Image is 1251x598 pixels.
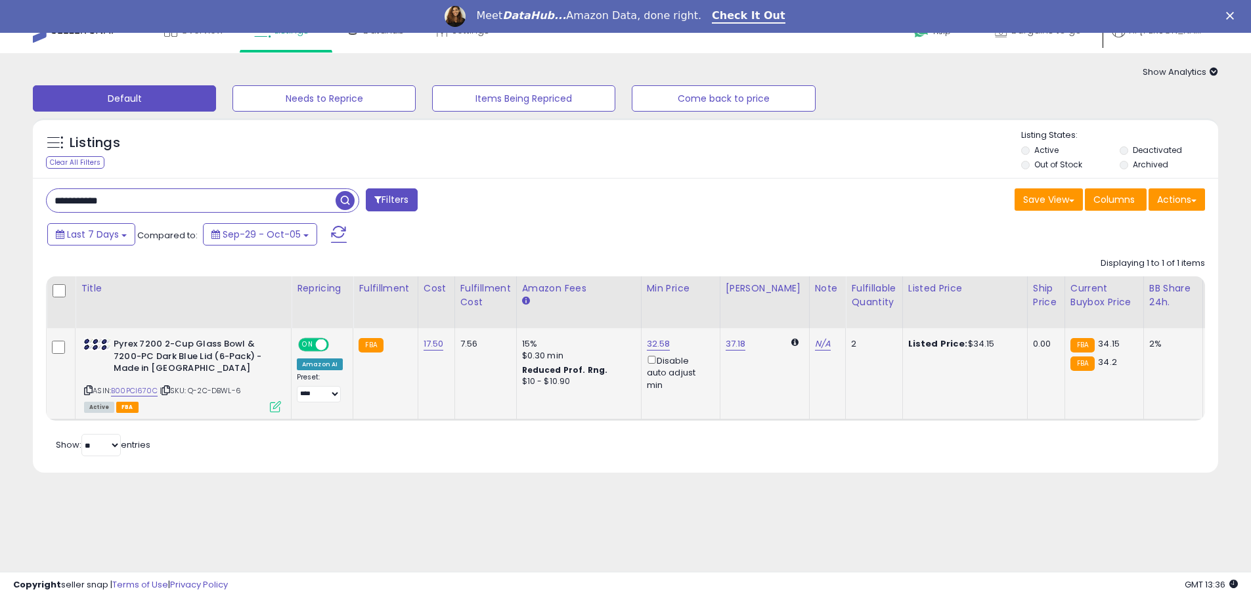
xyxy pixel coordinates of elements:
[1133,159,1168,170] label: Archived
[297,282,347,295] div: Repricing
[1070,282,1138,309] div: Current Buybox Price
[33,85,216,112] button: Default
[67,228,119,241] span: Last 7 Days
[522,338,631,350] div: 15%
[522,295,530,307] small: Amazon Fees.
[1015,188,1083,211] button: Save View
[647,337,670,351] a: 32.58
[815,337,831,351] a: N/A
[81,282,286,295] div: Title
[424,337,444,351] a: 17.50
[712,9,785,24] a: Check It Out
[1149,188,1205,211] button: Actions
[424,282,449,295] div: Cost
[908,338,1017,350] div: $34.15
[203,223,317,246] button: Sep-29 - Oct-05
[460,282,511,309] div: Fulfillment Cost
[1133,144,1182,156] label: Deactivated
[476,9,701,22] div: Meet Amazon Data, done right.
[1085,188,1147,211] button: Columns
[1021,129,1218,142] p: Listing States:
[1149,282,1197,309] div: BB Share 24h.
[908,337,968,350] b: Listed Price:
[170,578,228,591] a: Privacy Policy
[1070,338,1095,352] small: FBA
[160,385,241,396] span: | SKU: Q-2C-DBWL-6
[726,282,804,295] div: [PERSON_NAME]
[647,282,714,295] div: Min Price
[13,579,228,591] div: seller snap | |
[1033,338,1055,350] div: 0.00
[1098,337,1120,350] span: 34.15
[232,85,416,112] button: Needs to Reprice
[84,338,110,351] img: 31xHfXZ1ueL._SL40_.jpg
[1034,144,1059,156] label: Active
[1033,282,1059,309] div: Ship Price
[1149,338,1193,350] div: 2%
[137,229,198,242] span: Compared to:
[522,350,631,362] div: $0.30 min
[359,282,412,295] div: Fulfillment
[445,6,466,27] img: Profile image for Georgie
[726,337,746,351] a: 37.18
[522,376,631,387] div: $10 - $10.90
[297,358,343,370] div: Amazon AI
[1034,159,1082,170] label: Out of Stock
[327,339,348,351] span: OFF
[1093,193,1135,206] span: Columns
[1226,12,1239,20] div: Close
[522,282,636,295] div: Amazon Fees
[522,364,608,375] b: Reduced Prof. Rng.
[460,338,506,350] div: 7.56
[432,85,615,112] button: Items Being Repriced
[70,134,120,152] h5: Listings
[47,223,135,246] button: Last 7 Days
[366,188,417,211] button: Filters
[46,156,104,169] div: Clear All Filters
[632,85,815,112] button: Come back to price
[56,438,150,451] span: Show: entries
[647,353,710,391] div: Disable auto adjust min
[297,373,343,402] div: Preset:
[1098,356,1117,368] span: 34.2
[1101,257,1205,270] div: Displaying 1 to 1 of 1 items
[1112,24,1217,53] a: Hi [PERSON_NAME]
[112,578,168,591] a: Terms of Use
[1185,578,1238,591] span: 2025-10-13 13:36 GMT
[111,385,158,396] a: B00PCI670C
[851,338,892,350] div: 2
[815,282,841,295] div: Note
[13,578,61,591] strong: Copyright
[851,282,896,309] div: Fulfillable Quantity
[84,402,114,413] span: All listings currently available for purchase on Amazon
[114,338,273,378] b: Pyrex 7200 2-Cup Glass Bowl & 7200-PC Dark Blue Lid (6-Pack) - Made in [GEOGRAPHIC_DATA]
[223,228,301,241] span: Sep-29 - Oct-05
[1070,356,1095,371] small: FBA
[1143,66,1218,78] span: Show Analytics
[299,339,316,351] span: ON
[359,338,383,352] small: FBA
[84,338,281,411] div: ASIN:
[502,9,566,22] i: DataHub...
[116,402,139,413] span: FBA
[908,282,1022,295] div: Listed Price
